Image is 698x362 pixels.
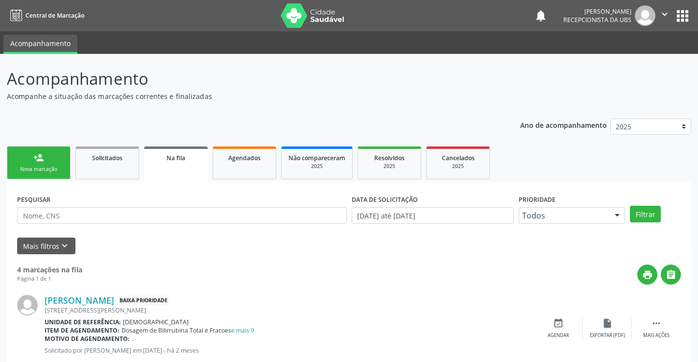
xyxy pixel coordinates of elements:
[661,265,681,285] button: 
[651,318,662,329] i: 
[121,326,254,335] span: Dosagem de Bilirrubina Total e Fracoes
[289,163,345,170] div: 2025
[92,154,122,162] span: Solicitados
[519,192,555,207] label: Prioridade
[520,119,607,131] p: Ano de acompanhamento
[45,306,534,314] div: [STREET_ADDRESS][PERSON_NAME]
[14,166,63,173] div: Nova marcação
[228,154,261,162] span: Agendados
[442,154,475,162] span: Cancelados
[45,346,534,355] p: Solicitado por [PERSON_NAME] em [DATE] - há 2 meses
[352,207,514,224] input: Selecione um intervalo
[167,154,185,162] span: Na fila
[17,238,75,255] button: Mais filtroskeyboard_arrow_down
[231,326,254,335] a: e mais 9
[45,335,130,343] b: Motivo de agendamento:
[33,152,44,163] div: person_add
[642,269,653,280] i: print
[637,265,657,285] button: print
[118,295,169,306] span: Baixa Prioridade
[635,5,655,26] img: img
[25,11,84,20] span: Central de Marcação
[433,163,482,170] div: 2025
[374,154,405,162] span: Resolvidos
[17,275,82,283] div: Página 1 de 1
[655,5,674,26] button: 
[45,318,121,326] b: Unidade de referência:
[602,318,613,329] i: insert_drive_file
[548,332,569,339] div: Agendar
[45,326,120,335] b: Item de agendamento:
[7,91,486,101] p: Acompanhe a situação das marcações correntes e finalizadas
[365,163,414,170] div: 2025
[7,7,84,24] a: Central de Marcação
[289,154,345,162] span: Não compareceram
[643,332,670,339] div: Mais ações
[17,207,347,224] input: Nome, CNS
[674,7,691,24] button: apps
[17,295,38,315] img: img
[522,211,605,220] span: Todos
[590,332,625,339] div: Exportar (PDF)
[59,241,70,251] i: keyboard_arrow_down
[553,318,564,329] i: event_available
[132,335,133,343] span: .
[659,9,670,20] i: 
[7,67,486,91] p: Acompanhamento
[123,318,189,326] span: [DEMOGRAPHIC_DATA]
[666,269,676,280] i: 
[534,9,548,23] button: notifications
[17,192,50,207] label: PESQUISAR
[17,265,82,274] strong: 4 marcações na fila
[563,16,631,24] span: Recepcionista da UBS
[352,192,418,207] label: DATA DE SOLICITAÇÃO
[3,35,77,54] a: Acompanhamento
[563,7,631,16] div: [PERSON_NAME]
[630,206,661,222] button: Filtrar
[45,295,114,306] a: [PERSON_NAME]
